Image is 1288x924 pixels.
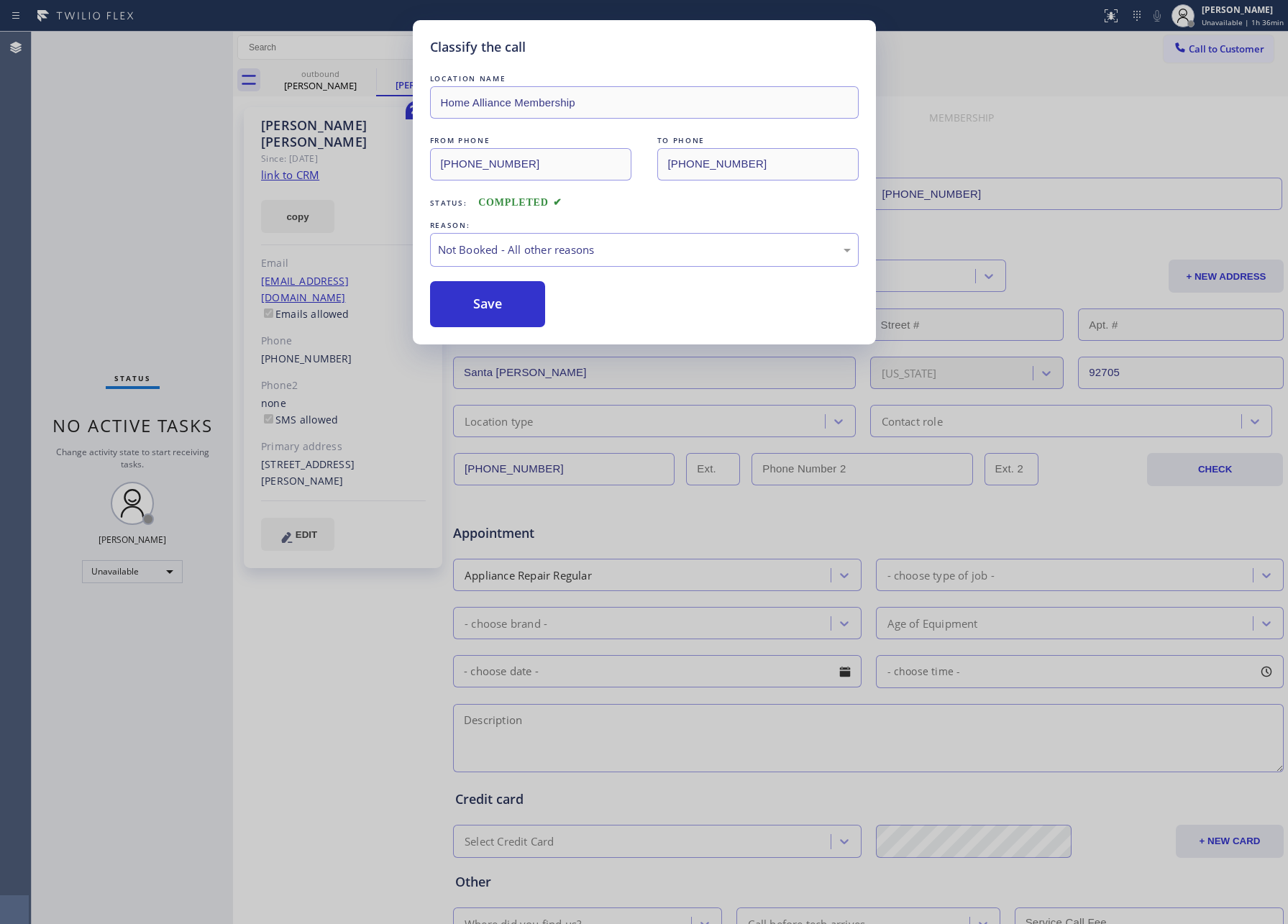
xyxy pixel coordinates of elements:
[430,37,526,57] h5: Classify the call
[430,198,467,208] span: Status:
[430,281,546,327] button: Save
[430,148,631,180] input: From phone
[430,218,859,233] div: REASON:
[438,242,851,258] div: Not Booked - All other reasons
[478,197,562,208] span: COMPLETED
[657,148,859,180] input: To phone
[657,133,859,148] div: TO PHONE
[430,133,631,148] div: FROM PHONE
[430,71,859,86] div: LOCATION NAME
